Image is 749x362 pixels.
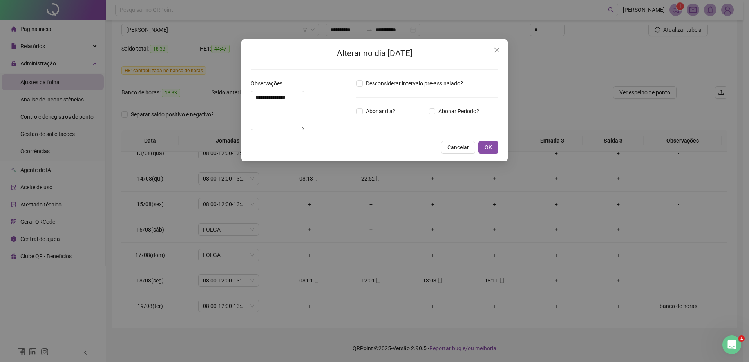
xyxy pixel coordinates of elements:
iframe: Intercom live chat [722,335,741,354]
span: Desconsiderar intervalo pré-assinalado? [363,79,466,88]
span: close [494,47,500,53]
label: Observações [251,79,288,88]
button: Close [490,44,503,56]
button: Cancelar [441,141,475,154]
h2: Alterar no dia [DATE] [251,47,498,60]
button: OK [478,141,498,154]
span: Abonar dia? [363,107,398,116]
span: OK [485,143,492,152]
span: Abonar Período? [435,107,482,116]
span: Cancelar [447,143,469,152]
span: 1 [738,335,745,342]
